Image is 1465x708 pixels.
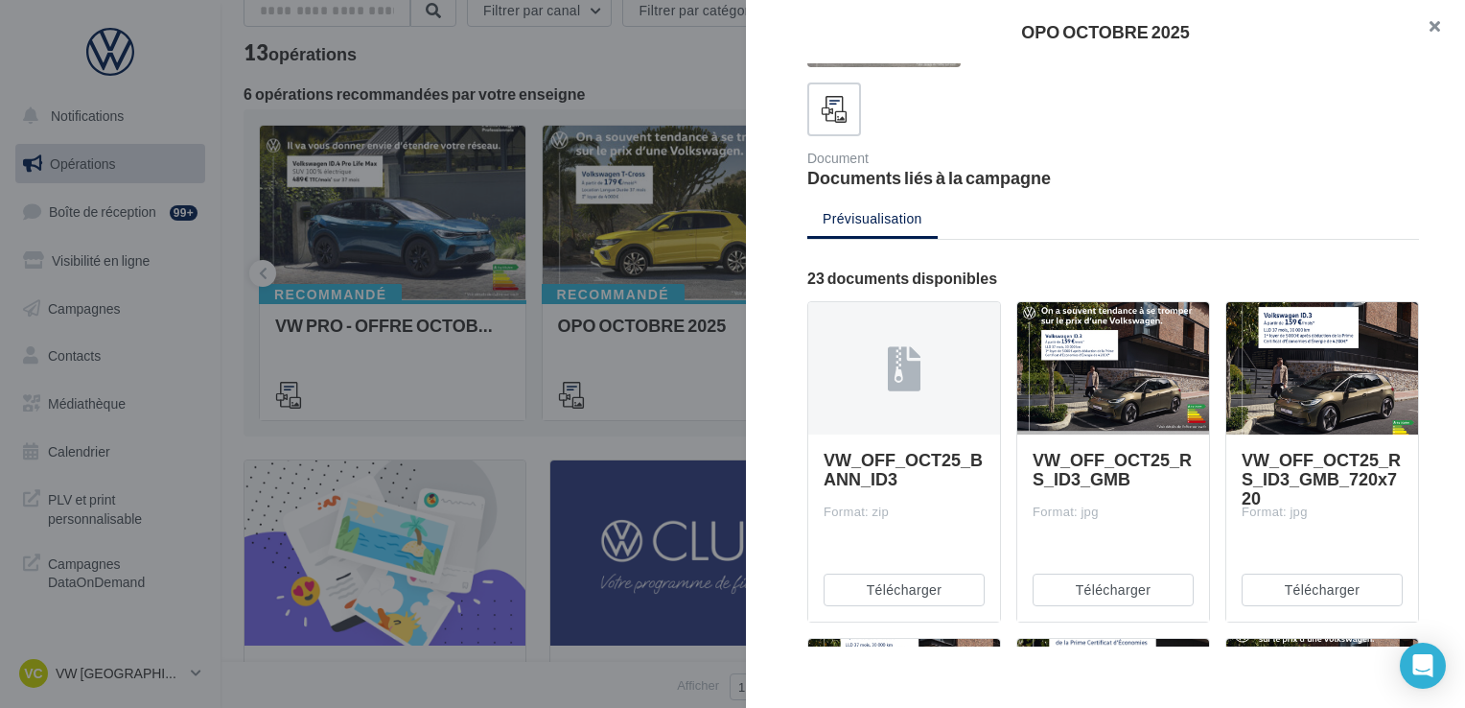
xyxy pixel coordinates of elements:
[824,574,985,606] button: Télécharger
[1242,574,1403,606] button: Télécharger
[807,271,1419,286] div: 23 documents disponibles
[807,152,1105,165] div: Document
[1033,574,1194,606] button: Télécharger
[1033,504,1194,521] div: Format: jpg
[1242,504,1403,521] div: Format: jpg
[1033,449,1192,489] span: VW_OFF_OCT25_RS_ID3_GMB
[824,449,983,489] span: VW_OFF_OCT25_BANN_ID3
[1400,643,1446,689] div: Open Intercom Messenger
[807,169,1105,186] div: Documents liés à la campagne
[824,504,985,521] div: Format: zip
[1242,449,1401,508] span: VW_OFF_OCT25_RS_ID3_GMB_720x720
[777,23,1434,40] div: OPO OCTOBRE 2025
